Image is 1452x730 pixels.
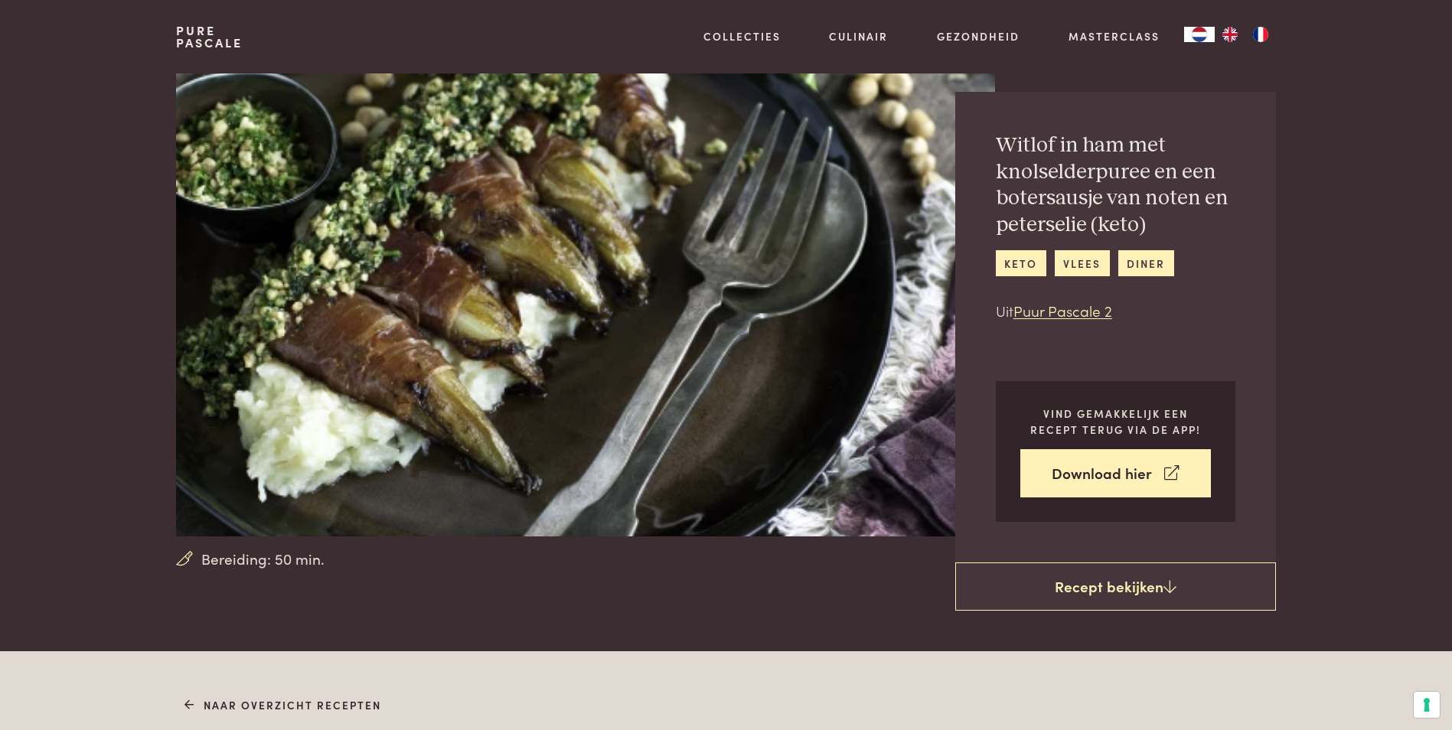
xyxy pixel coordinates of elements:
[176,45,994,536] img: Witlof in ham met knolselderpuree en een botersausje van noten en peterselie (keto)
[1184,27,1215,42] a: NL
[1414,692,1440,718] button: Uw voorkeuren voor toestemming voor trackingtechnologieën
[1055,250,1110,275] a: vlees
[1013,300,1112,321] a: Puur Pascale 2
[184,697,381,713] a: Naar overzicht recepten
[1020,449,1211,497] a: Download hier
[829,28,888,44] a: Culinair
[176,24,243,49] a: PurePascale
[1020,406,1211,437] p: Vind gemakkelijk een recept terug via de app!
[703,28,781,44] a: Collecties
[996,250,1046,275] a: keto
[996,132,1235,238] h2: Witlof in ham met knolselderpuree en een botersausje van noten en peterselie (keto)
[996,300,1235,322] p: Uit
[1215,27,1245,42] a: EN
[201,548,325,570] span: Bereiding: 50 min.
[955,562,1276,611] a: Recept bekijken
[1184,27,1215,42] div: Language
[1069,28,1160,44] a: Masterclass
[1184,27,1276,42] aside: Language selected: Nederlands
[1118,250,1174,275] a: diner
[937,28,1020,44] a: Gezondheid
[1245,27,1276,42] a: FR
[1215,27,1276,42] ul: Language list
